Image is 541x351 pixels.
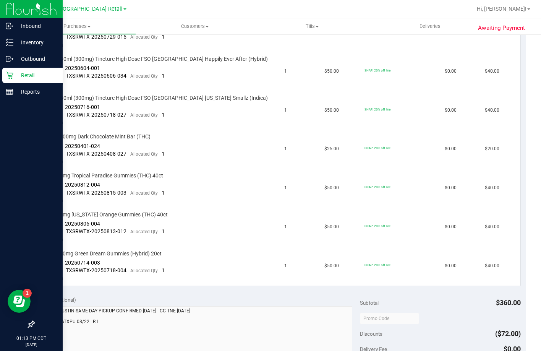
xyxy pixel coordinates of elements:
[162,112,165,118] span: 1
[13,71,59,80] p: Retail
[445,223,457,231] span: $0.00
[44,250,162,257] span: TX HT 10mg Green Dream Gummies (Hybrid) 20ct
[18,18,136,34] a: Purchases
[136,18,254,34] a: Customers
[477,6,526,12] span: Hi, [PERSON_NAME]!
[162,151,165,157] span: 1
[485,145,499,153] span: $20.00
[65,182,100,188] span: 20250812-004
[485,223,499,231] span: $40.00
[136,23,253,30] span: Customers
[324,145,339,153] span: $25.00
[130,190,158,196] span: Allocated Qty
[485,68,499,75] span: $40.00
[360,327,382,341] span: Discounts
[6,22,13,30] inline-svg: Inbound
[478,24,525,32] span: Awaiting Payment
[445,184,457,192] span: $0.00
[364,224,390,228] span: SNAP: 20% off line
[445,68,457,75] span: $0.00
[65,143,100,149] span: 20250401-024
[13,54,59,63] p: Outbound
[66,151,126,157] span: TXSRWTX-20250408-027
[13,38,59,47] p: Inventory
[371,18,489,34] a: Deliveries
[19,23,136,30] span: Purchases
[6,71,13,79] inline-svg: Retail
[44,55,268,63] span: TX SW 30ml (300mg) Tincture High Dose FSO [GEOGRAPHIC_DATA] Happily Ever After (Hybrid)
[284,68,287,75] span: 1
[284,184,287,192] span: 1
[284,223,287,231] span: 1
[364,68,390,72] span: SNAP: 20% off line
[254,18,371,34] a: Tills
[485,107,499,114] span: $40.00
[130,268,158,273] span: Allocated Qty
[6,55,13,63] inline-svg: Outbound
[13,21,59,31] p: Inbound
[66,228,126,234] span: TXSRWTX-20250813-012
[65,104,100,110] span: 20250716-001
[284,107,287,114] span: 1
[364,146,390,150] span: SNAP: 20% off line
[284,145,287,153] span: 1
[130,112,158,118] span: Allocated Qty
[44,211,168,218] span: TX HT 5mg [US_STATE] Orange Gummies (THC) 40ct
[3,335,59,342] p: 01:13 PM CDT
[364,263,390,267] span: SNAP: 20% off line
[66,267,126,273] span: TXSRWTX-20250718-004
[162,73,165,79] span: 1
[445,262,457,270] span: $0.00
[284,262,287,270] span: 1
[44,133,151,140] span: TX HT 100mg Dark Chocolate Mint Bar (THC)
[324,68,339,75] span: $50.00
[6,88,13,96] inline-svg: Reports
[360,313,419,324] input: Promo Code
[364,185,390,189] span: SNAP: 20% off line
[162,228,165,234] span: 1
[162,190,165,196] span: 1
[324,262,339,270] span: $50.00
[44,94,268,102] span: TX SW 30ml (300mg) Tincture High Dose FSO [GEOGRAPHIC_DATA] [US_STATE] Smallz (Indica)
[162,34,165,40] span: 1
[13,87,59,96] p: Reports
[130,229,158,234] span: Allocated Qty
[495,330,521,338] span: ($72.00)
[65,65,100,71] span: 20250604-001
[324,223,339,231] span: $50.00
[445,107,457,114] span: $0.00
[360,300,379,306] span: Subtotal
[66,34,126,40] span: TXSRWTX-20250729-015
[130,151,158,157] span: Allocated Qty
[496,299,521,307] span: $360.00
[324,107,339,114] span: $50.00
[8,290,31,313] iframe: Resource center
[130,73,158,79] span: Allocated Qty
[485,184,499,192] span: $40.00
[409,23,451,30] span: Deliveries
[162,267,165,273] span: 1
[66,73,126,79] span: TXSRWTX-20250606-034
[66,112,126,118] span: TXSRWTX-20250718-027
[30,6,123,12] span: TX South-[GEOGRAPHIC_DATA] Retail
[445,145,457,153] span: $0.00
[130,34,158,40] span: Allocated Qty
[44,172,163,179] span: TX HT 5mg Tropical Paradise Gummies (THC) 40ct
[65,221,100,227] span: 20250806-004
[324,184,339,192] span: $50.00
[6,39,13,46] inline-svg: Inventory
[485,262,499,270] span: $40.00
[23,289,32,298] iframe: Resource center unread badge
[364,107,390,111] span: SNAP: 20% off line
[65,260,100,266] span: 20250714-003
[254,23,371,30] span: Tills
[3,342,59,348] p: [DATE]
[66,190,126,196] span: TXSRWTX-20250815-003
